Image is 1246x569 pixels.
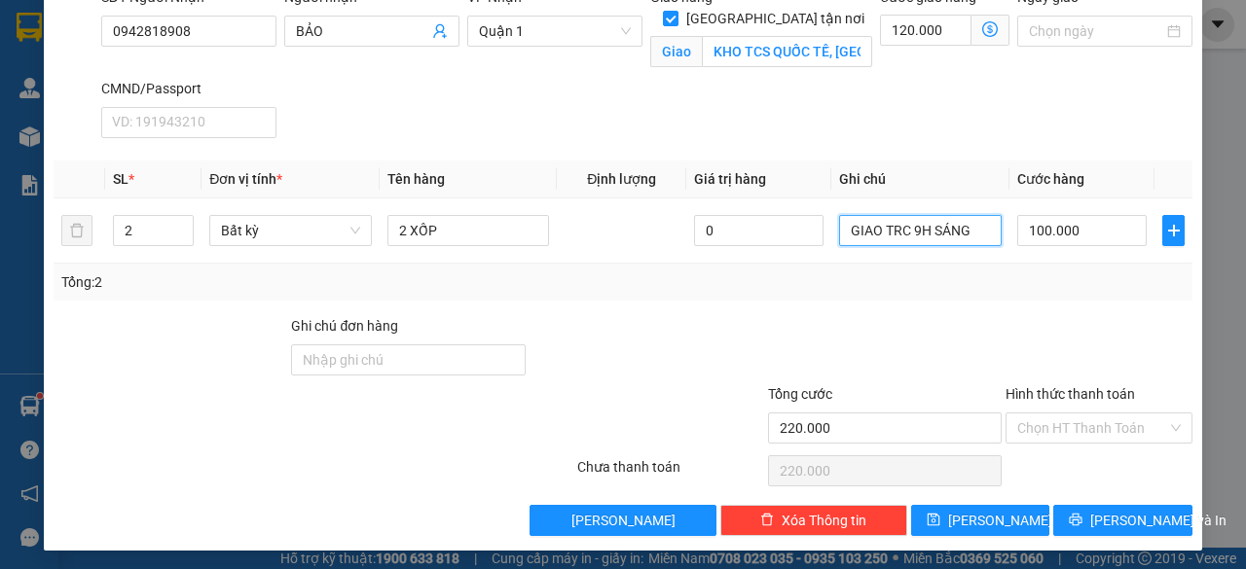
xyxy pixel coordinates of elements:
[702,36,871,67] input: Giao tận nơi
[209,171,282,187] span: Đơn vị tính
[1053,505,1192,536] button: printer[PERSON_NAME] và In
[291,344,526,375] input: Ghi chú đơn hàng
[221,216,360,245] span: Bất kỳ
[927,513,940,528] span: save
[948,510,1052,531] span: [PERSON_NAME]
[61,215,92,246] button: delete
[1029,20,1163,42] input: Ngày giao
[760,513,774,528] span: delete
[831,160,1009,198] th: Ghi chú
[101,78,276,99] div: CMND/Passport
[694,171,766,187] span: Giá trị hàng
[678,8,872,29] span: [GEOGRAPHIC_DATA] tận nơi
[694,215,824,246] input: 0
[650,36,702,67] span: Giao
[530,505,716,536] button: [PERSON_NAME]
[782,510,866,531] span: Xóa Thông tin
[432,23,448,39] span: user-add
[911,505,1050,536] button: save[PERSON_NAME]
[768,386,832,402] span: Tổng cước
[1069,513,1082,528] span: printer
[1017,171,1084,187] span: Cước hàng
[1163,223,1184,238] span: plus
[720,505,907,536] button: deleteXóa Thông tin
[291,318,398,334] label: Ghi chú đơn hàng
[479,17,631,46] span: Quận 1
[387,171,445,187] span: Tên hàng
[880,15,971,46] input: Cước giao hàng
[1090,510,1227,531] span: [PERSON_NAME] và In
[1162,215,1185,246] button: plus
[575,456,766,490] div: Chưa thanh toán
[61,271,483,293] div: Tổng: 2
[982,21,998,37] span: dollar-circle
[587,171,656,187] span: Định lượng
[1006,386,1135,402] label: Hình thức thanh toán
[387,215,550,246] input: VD: Bàn, Ghế
[839,215,1002,246] input: Ghi Chú
[571,510,676,531] span: [PERSON_NAME]
[113,171,128,187] span: SL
